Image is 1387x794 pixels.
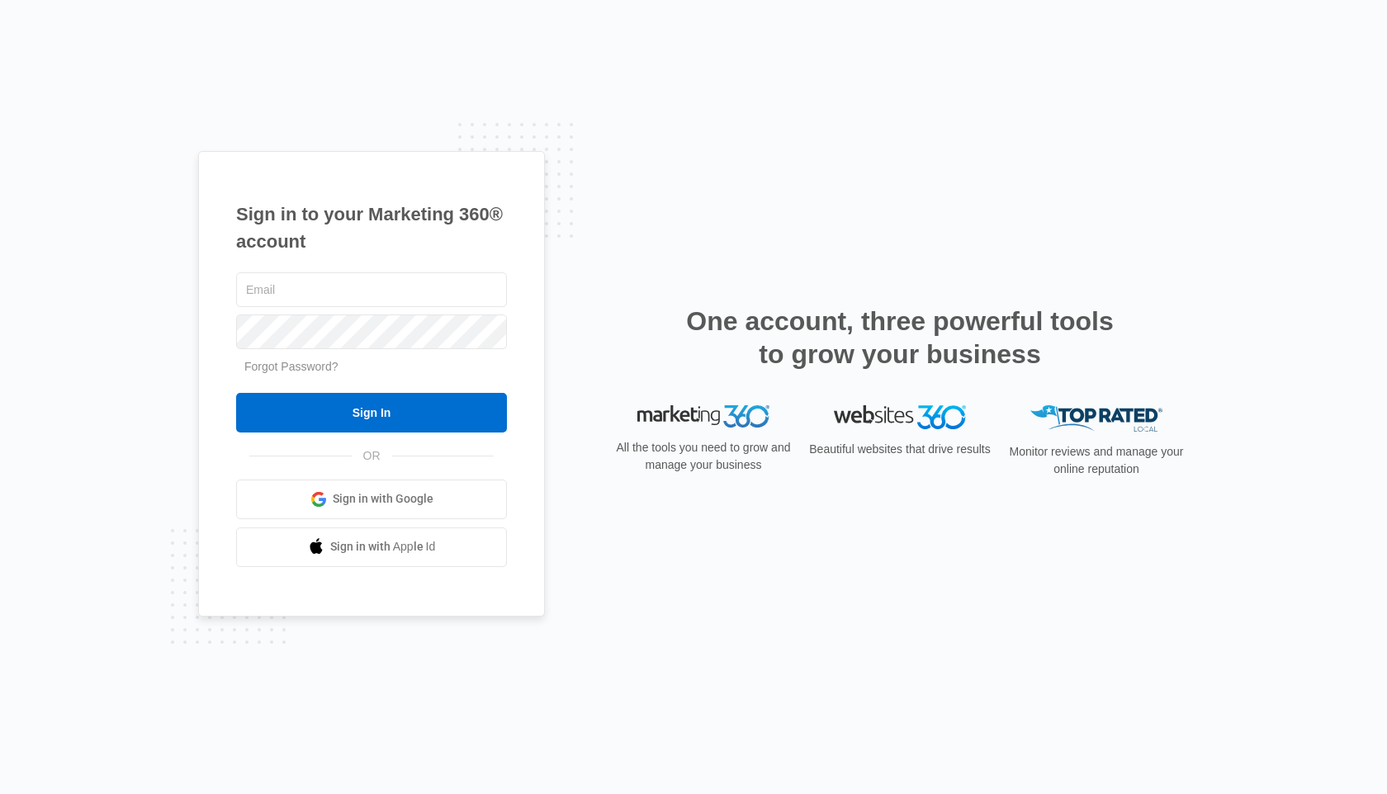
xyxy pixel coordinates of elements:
input: Sign In [236,393,507,432]
h2: One account, three powerful tools to grow your business [681,305,1119,371]
p: Monitor reviews and manage your online reputation [1004,443,1189,478]
input: Email [236,272,507,307]
img: Top Rated Local [1030,405,1162,432]
a: Forgot Password? [244,360,338,373]
a: Sign in with Google [236,480,507,519]
p: All the tools you need to grow and manage your business [611,439,796,474]
img: Marketing 360 [637,405,769,428]
span: Sign in with Apple Id [330,538,436,555]
a: Sign in with Apple Id [236,527,507,567]
h1: Sign in to your Marketing 360® account [236,201,507,255]
span: OR [352,447,392,465]
img: Websites 360 [834,405,966,429]
p: Beautiful websites that drive results [807,441,992,458]
span: Sign in with Google [333,490,433,508]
